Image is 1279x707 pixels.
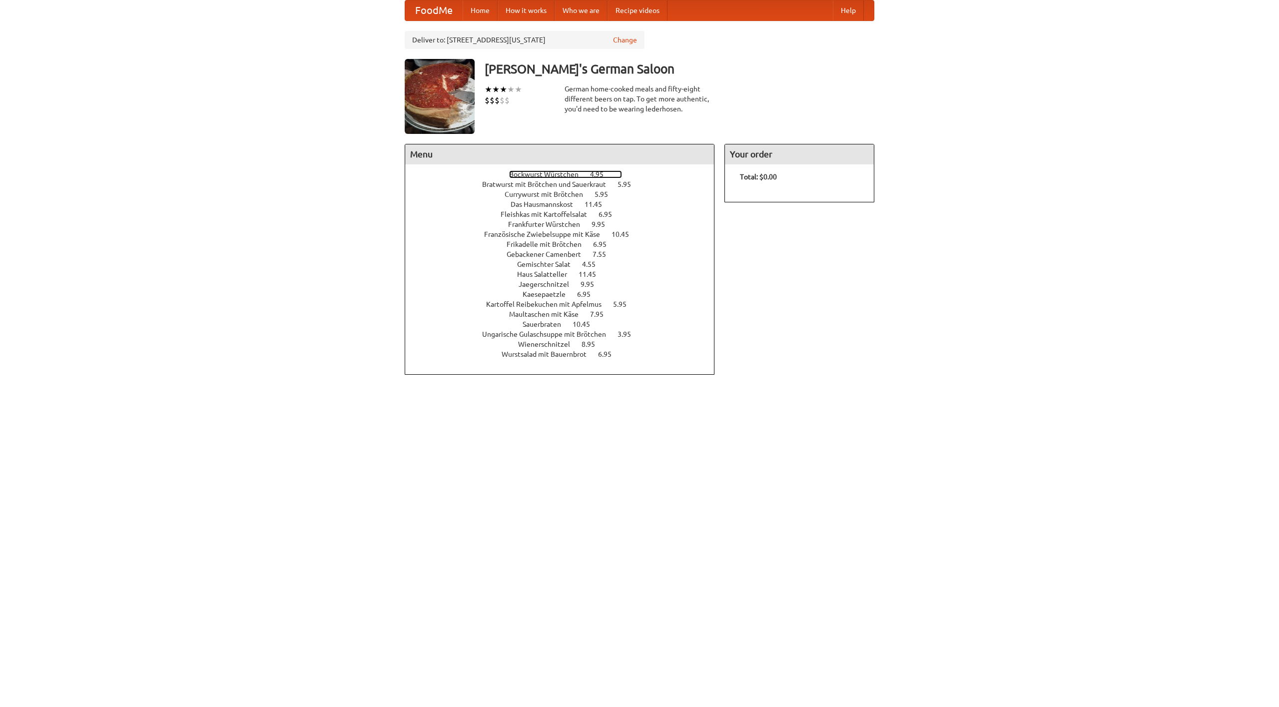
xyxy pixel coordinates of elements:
[581,280,604,288] span: 9.95
[482,180,649,188] a: Bratwurst mit Brötchen und Sauerkraut 5.95
[505,190,627,198] a: Currywurst mit Brötchen 5.95
[517,270,577,278] span: Haus Salatteller
[508,220,590,228] span: Frankfurter Würstchen
[585,200,612,208] span: 11.45
[502,350,630,358] a: Wurstsalad mit Bauernbrot 6.95
[508,220,624,228] a: Frankfurter Würstchen 9.95
[507,250,625,258] a: Gebackener Camenbert 7.55
[501,210,631,218] a: Fleishkas mit Kartoffelsalat 6.95
[507,84,515,95] li: ★
[484,230,647,238] a: Französische Zwiebelsuppe mit Käse 10.45
[582,260,606,268] span: 4.55
[518,340,614,348] a: Wienerschnitzel 8.95
[517,260,581,268] span: Gemischter Salat
[509,170,622,178] a: Bockwurst Würstchen 4.95
[498,0,555,20] a: How it works
[509,170,589,178] span: Bockwurst Würstchen
[515,84,522,95] li: ★
[485,59,874,79] h3: [PERSON_NAME]'s German Saloon
[598,350,622,358] span: 6.95
[833,0,864,20] a: Help
[490,95,495,106] li: $
[593,240,617,248] span: 6.95
[725,144,874,164] h4: Your order
[565,84,714,114] div: German home-cooked meals and fifty-eight different beers on tap. To get more authentic, you'd nee...
[485,84,492,95] li: ★
[582,340,605,348] span: 8.95
[555,0,608,20] a: Who we are
[573,320,600,328] span: 10.45
[405,144,714,164] h4: Menu
[505,190,593,198] span: Currywurst mit Brötchen
[608,0,667,20] a: Recipe videos
[592,220,615,228] span: 9.95
[502,350,597,358] span: Wurstsalad mit Bauernbrot
[511,200,583,208] span: Das Hausmannskost
[505,95,510,106] li: $
[618,330,641,338] span: 3.95
[517,270,615,278] a: Haus Salatteller 11.45
[517,260,614,268] a: Gemischter Salat 4.55
[405,0,463,20] a: FoodMe
[519,280,579,288] span: Jaegerschnitzel
[463,0,498,20] a: Home
[595,190,618,198] span: 5.95
[507,240,592,248] span: Frikadelle mit Brötchen
[482,330,616,338] span: Ungarische Gulaschsuppe mit Brötchen
[500,95,505,106] li: $
[507,250,591,258] span: Gebackener Camenbert
[593,250,616,258] span: 7.55
[523,290,576,298] span: Kaesepaetzle
[482,180,616,188] span: Bratwurst mit Brötchen und Sauerkraut
[509,310,622,318] a: Maultaschen mit Käse 7.95
[518,340,580,348] span: Wienerschnitzel
[492,84,500,95] li: ★
[618,180,641,188] span: 5.95
[486,300,612,308] span: Kartoffel Reibekuchen mit Apfelmus
[519,280,613,288] a: Jaegerschnitzel 9.95
[495,95,500,106] li: $
[579,270,606,278] span: 11.45
[590,310,614,318] span: 7.95
[523,320,571,328] span: Sauerbraten
[523,290,609,298] a: Kaesepaetzle 6.95
[509,310,589,318] span: Maultaschen mit Käse
[507,240,625,248] a: Frikadelle mit Brötchen 6.95
[590,170,614,178] span: 4.95
[405,59,475,134] img: angular.jpg
[485,95,490,106] li: $
[613,300,637,308] span: 5.95
[405,31,644,49] div: Deliver to: [STREET_ADDRESS][US_STATE]
[482,330,649,338] a: Ungarische Gulaschsuppe mit Brötchen 3.95
[523,320,609,328] a: Sauerbraten 10.45
[484,230,610,238] span: Französische Zwiebelsuppe mit Käse
[486,300,645,308] a: Kartoffel Reibekuchen mit Apfelmus 5.95
[599,210,622,218] span: 6.95
[740,173,777,181] b: Total: $0.00
[501,210,597,218] span: Fleishkas mit Kartoffelsalat
[613,35,637,45] a: Change
[612,230,639,238] span: 10.45
[577,290,601,298] span: 6.95
[500,84,507,95] li: ★
[511,200,621,208] a: Das Hausmannskost 11.45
